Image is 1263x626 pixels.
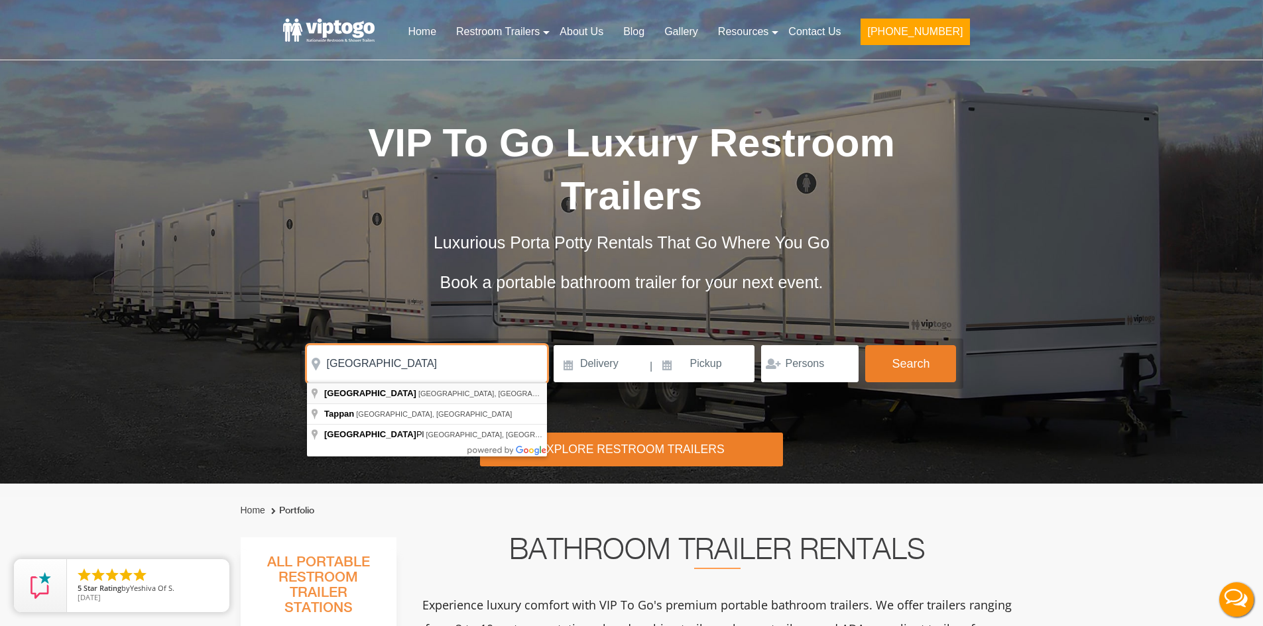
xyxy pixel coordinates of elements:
[132,567,148,583] li: 
[426,431,662,439] span: [GEOGRAPHIC_DATA], [GEOGRAPHIC_DATA], [GEOGRAPHIC_DATA]
[851,17,979,53] a: [PHONE_NUMBER]
[78,583,82,593] span: 5
[414,537,1020,569] h2: Bathroom Trailer Rentals
[241,505,265,515] a: Home
[613,17,654,46] a: Blog
[440,273,823,291] span: Book a portable bathroom trailer for your next event.
[78,584,219,594] span: by
[861,19,969,45] button: [PHONE_NUMBER]
[84,583,121,593] span: Star Rating
[446,17,550,46] a: Restroom Trailers
[368,121,895,218] span: VIP To Go Luxury Restroom Trailers
[324,388,416,398] span: [GEOGRAPHIC_DATA]
[398,17,446,46] a: Home
[778,17,851,46] a: Contact Us
[27,572,54,599] img: Review Rating
[90,567,106,583] li: 
[708,17,778,46] a: Resources
[324,429,416,439] span: [GEOGRAPHIC_DATA]
[324,429,426,439] span: Pl
[1210,573,1263,626] button: Live Chat
[554,345,648,382] input: Delivery
[480,433,783,466] div: Explore Restroom Trailers
[324,409,354,419] span: Tappan
[130,583,174,593] span: Yeshiva Of S.
[356,410,512,418] span: [GEOGRAPHIC_DATA], [GEOGRAPHIC_DATA]
[104,567,120,583] li: 
[865,345,956,382] button: Search
[418,390,574,397] span: [GEOGRAPHIC_DATA], [GEOGRAPHIC_DATA]
[761,345,859,382] input: Persons
[654,345,755,382] input: Pickup
[434,233,829,252] span: Luxurious Porta Potty Rentals That Go Where You Go
[650,345,652,388] span: |
[76,567,92,583] li: 
[78,592,101,602] span: [DATE]
[268,503,314,519] li: Portfolio
[118,567,134,583] li: 
[654,17,708,46] a: Gallery
[550,17,613,46] a: About Us
[307,345,547,382] input: Where do you need your restroom?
